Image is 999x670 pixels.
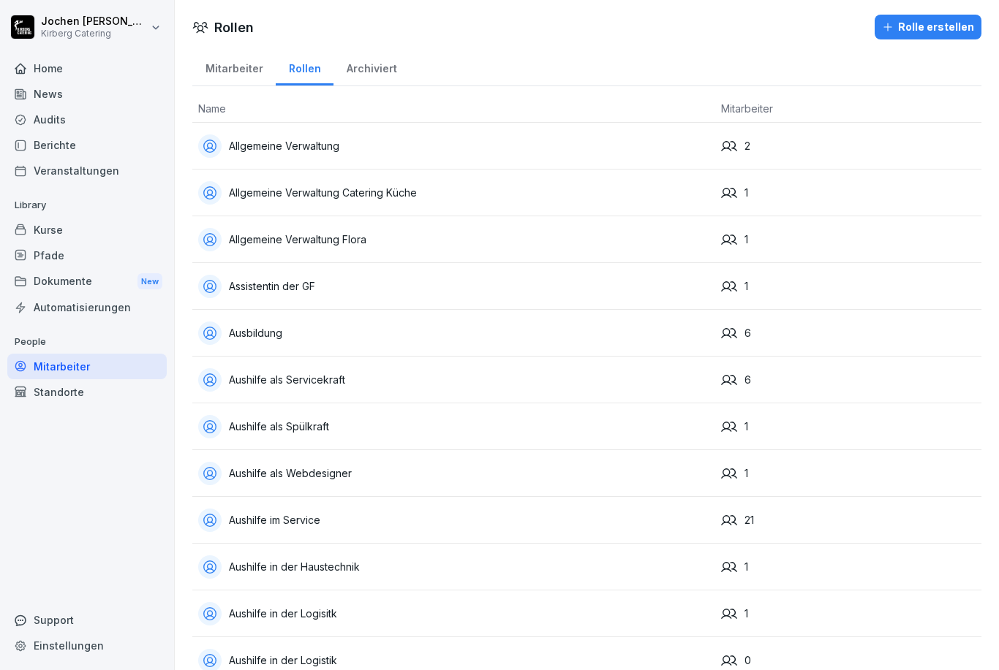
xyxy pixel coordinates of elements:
[198,415,709,438] div: Aushilfe als Spülkraft
[198,228,709,251] div: Allgemeine Verwaltung Flora
[7,607,167,633] div: Support
[333,48,410,85] a: Archiviert
[721,138,976,154] div: 2
[198,368,709,392] div: Aushilfe als Servicekraft
[41,15,148,28] p: Jochen [PERSON_NAME]
[721,325,976,341] div: 6
[7,56,167,81] a: Home
[7,217,167,243] a: Kurse
[276,48,333,85] a: Rollen
[721,559,976,575] div: 1
[7,294,167,320] a: Automatisierungen
[137,273,162,290] div: New
[198,462,709,485] div: Aushilfe als Webdesigner
[7,81,167,107] a: News
[882,19,974,35] div: Rolle erstellen
[875,15,981,39] button: Rolle erstellen
[721,278,976,294] div: 1
[198,509,709,532] div: Aushilfe im Service
[198,181,709,205] div: Allgemeine Verwaltung Catering Küche
[198,134,709,158] div: Allgemeine Verwaltung
[214,18,254,37] h1: Rollen
[721,652,976,669] div: 0
[7,330,167,354] p: People
[721,372,976,388] div: 6
[7,194,167,217] p: Library
[721,465,976,481] div: 1
[7,268,167,295] a: DokumenteNew
[7,633,167,658] a: Einstellungen
[198,602,709,625] div: Aushilfe in der Logisitk
[721,232,976,248] div: 1
[7,132,167,158] a: Berichte
[7,379,167,405] a: Standorte
[7,158,167,183] a: Veranstaltungen
[721,606,976,622] div: 1
[721,185,976,201] div: 1
[198,275,709,298] div: Assistentin der GF
[7,268,167,295] div: Dokumente
[192,48,276,85] a: Mitarbeiter
[198,555,709,579] div: Aushilfe in der Haustechnik
[7,354,167,379] a: Mitarbeiter
[7,107,167,132] a: Audits
[721,512,976,528] div: 21
[198,321,709,345] div: Ausbildung
[192,95,715,123] th: Name
[7,243,167,268] a: Pfade
[715,95,981,123] th: Mitarbeiter
[721,419,976,435] div: 1
[41,28,148,39] p: Kirberg Catering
